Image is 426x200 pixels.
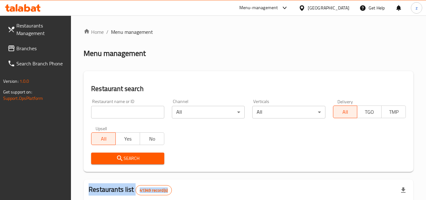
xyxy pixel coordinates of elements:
span: Get support on: [3,88,32,96]
div: Menu-management [239,4,278,12]
button: All [333,106,358,118]
nav: breadcrumb [84,28,413,36]
div: [GEOGRAPHIC_DATA] [308,4,349,11]
span: Menu management [111,28,153,36]
a: Support.OpsPlatform [3,94,43,102]
h2: Restaurant search [91,84,406,94]
span: TGO [360,107,379,117]
label: Upsell [96,126,107,130]
a: Search Branch Phone [3,56,71,71]
li: / [106,28,108,36]
button: No [140,132,164,145]
span: Search Branch Phone [16,60,66,67]
label: Delivery [337,99,353,104]
span: 1.0.0 [20,77,29,85]
div: Export file [396,183,411,198]
span: TMP [384,107,403,117]
button: TGO [357,106,382,118]
h2: Restaurants list [89,185,172,195]
span: Yes [118,134,137,143]
a: Home [84,28,104,36]
button: TMP [381,106,406,118]
a: Branches [3,41,71,56]
h2: Menu management [84,48,146,58]
span: Restaurants Management [16,22,66,37]
button: All [91,132,116,145]
span: 41349 record(s) [136,187,172,193]
span: Branches [16,45,66,52]
a: Restaurants Management [3,18,71,41]
span: All [94,134,113,143]
div: Total records count [136,185,172,195]
input: Search for restaurant name or ID.. [91,106,164,118]
button: Search [91,153,164,164]
button: Yes [115,132,140,145]
span: No [143,134,162,143]
div: All [172,106,245,118]
span: Search [96,155,159,162]
span: Version: [3,77,19,85]
div: All [252,106,325,118]
span: z [416,4,417,11]
span: All [336,107,355,117]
